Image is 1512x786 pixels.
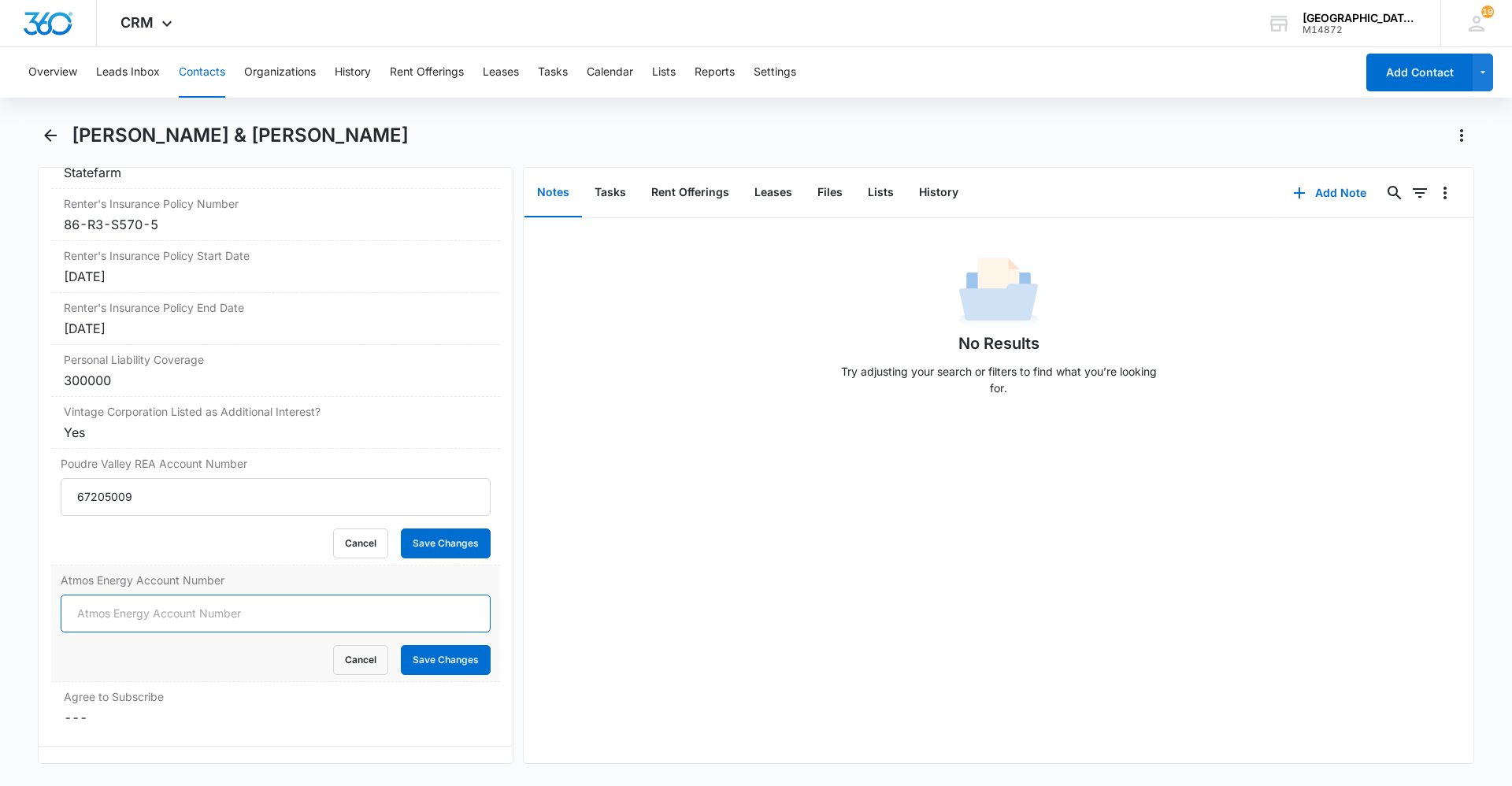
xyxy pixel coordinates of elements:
span: CRM [120,14,154,31]
div: 86-R3-S570-5 [64,215,487,234]
button: Filters [1407,180,1432,206]
h1: [PERSON_NAME] & [PERSON_NAME] [72,124,409,147]
div: Yes [64,423,487,442]
label: Atmos Energy Account Number [61,572,491,588]
label: Poudre Valley REA Account Number [61,455,491,472]
button: Contacts [179,47,225,98]
input: Atmos Energy Account Number [61,595,491,632]
button: Search... [1382,180,1407,206]
button: Save Changes [401,645,491,675]
label: Vintage Corporation Listed as Additional Interest? [64,403,487,420]
button: Organizations [244,47,316,98]
div: Renter's Insurance Policy Number86-R3-S570-5 [51,189,500,241]
button: Overflow Menu [1432,180,1458,206]
button: Leases [483,47,519,98]
button: Add Note [1277,174,1382,212]
div: Renter's Insurance Policy End Date[DATE] [51,293,500,345]
div: Personal Liability Coverage300000 [51,345,500,397]
div: Statefarm [64,163,487,182]
img: No Data [959,253,1038,332]
button: Lists [855,169,906,217]
div: [DATE] [64,267,487,286]
dd: --- [64,708,487,727]
button: Overview [28,47,77,98]
button: Actions [1449,123,1474,148]
button: Leads Inbox [96,47,160,98]
span: 19 [1481,6,1494,18]
button: Reports [695,47,735,98]
button: Rent Offerings [639,169,742,217]
div: Renter's Insurance Policy Start Date[DATE] [51,241,500,293]
label: Renter's Insurance Policy Number [64,195,487,212]
label: Personal Liability Coverage [64,351,487,368]
div: 300000 [64,371,487,390]
button: Back [38,123,62,148]
button: Lists [652,47,676,98]
button: Save Changes [401,528,491,558]
button: History [906,169,971,217]
div: Agree to Subscribe--- [51,682,500,733]
button: Notes [524,169,582,217]
button: Add Contact [1366,54,1473,91]
label: Renter's Insurance Policy Start Date [64,247,487,264]
div: account name [1303,12,1417,24]
h1: No Results [958,332,1039,355]
input: Poudre Valley REA Account Number [61,478,491,516]
button: Leases [742,169,805,217]
button: Tasks [538,47,568,98]
button: Cancel [333,645,388,675]
label: Agree to Subscribe [64,688,487,705]
button: Tasks [582,169,639,217]
label: Renter's Insurance Policy End Date [64,299,487,316]
button: Rent Offerings [390,47,464,98]
button: Calendar [587,47,633,98]
button: Files [805,169,855,217]
button: Settings [754,47,796,98]
div: notifications count [1481,6,1494,18]
div: account id [1303,24,1417,35]
p: Try adjusting your search or filters to find what you’re looking for. [833,363,1164,396]
div: [DATE] [64,319,487,338]
button: History [335,47,371,98]
div: Vintage Corporation Listed as Additional Interest?Yes [51,397,500,449]
button: Cancel [333,528,388,558]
